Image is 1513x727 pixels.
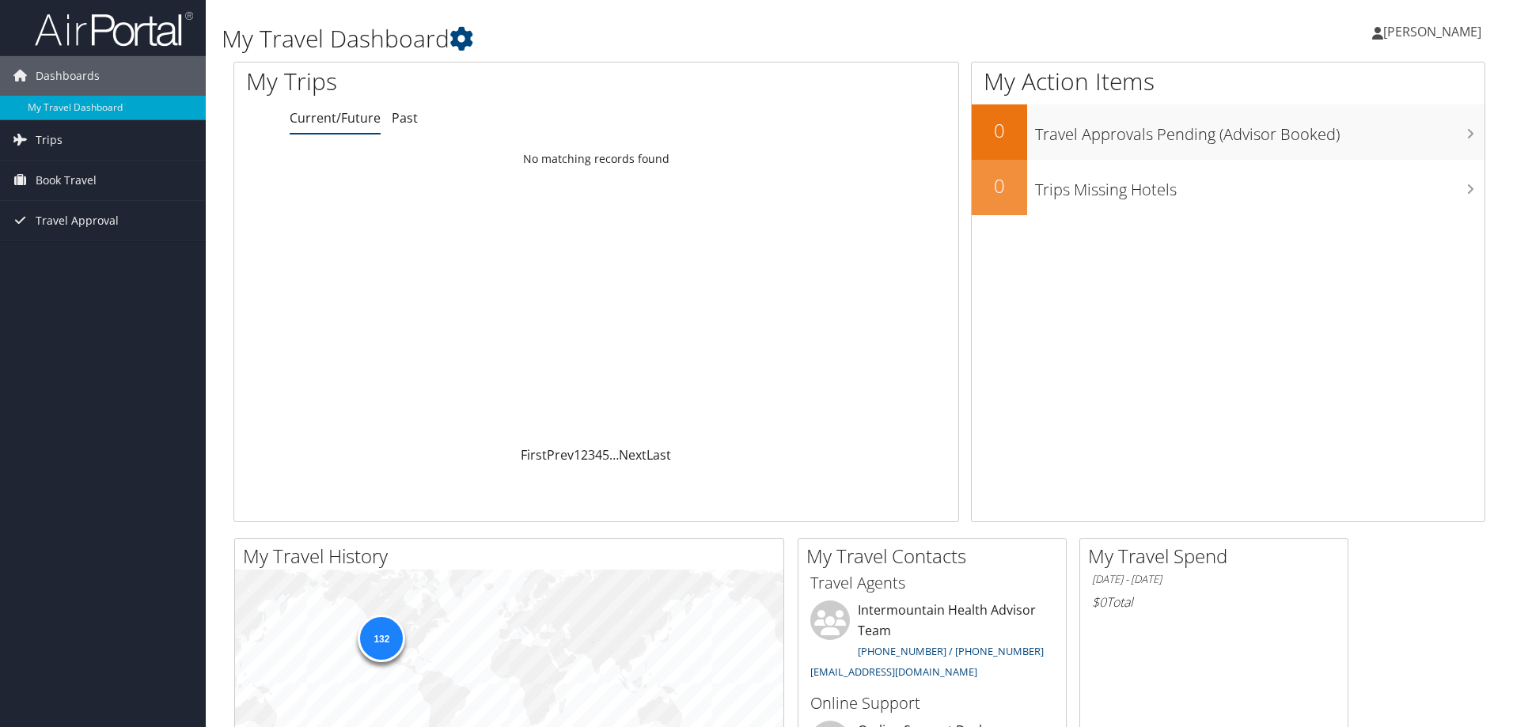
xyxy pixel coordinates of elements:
[234,145,958,173] td: No matching records found
[35,10,193,47] img: airportal-logo.png
[588,446,595,464] a: 3
[647,446,671,464] a: Last
[609,446,619,464] span: …
[810,572,1054,594] h3: Travel Agents
[521,446,547,464] a: First
[36,56,100,96] span: Dashboards
[802,600,1062,685] li: Intermountain Health Advisor Team
[36,161,97,200] span: Book Travel
[806,543,1066,570] h2: My Travel Contacts
[858,644,1044,658] a: [PHONE_NUMBER] / [PHONE_NUMBER]
[972,172,1027,199] h2: 0
[1383,23,1481,40] span: [PERSON_NAME]
[36,201,119,240] span: Travel Approval
[222,22,1072,55] h1: My Travel Dashboard
[574,446,581,464] a: 1
[547,446,574,464] a: Prev
[1035,115,1485,146] h3: Travel Approvals Pending (Advisor Booked)
[1092,572,1336,587] h6: [DATE] - [DATE]
[36,120,63,160] span: Trips
[1088,543,1348,570] h2: My Travel Spend
[1092,593,1106,611] span: $0
[602,446,609,464] a: 5
[595,446,602,464] a: 4
[358,615,405,662] div: 132
[810,665,977,679] a: [EMAIL_ADDRESS][DOMAIN_NAME]
[1372,8,1497,55] a: [PERSON_NAME]
[392,109,418,127] a: Past
[246,65,645,98] h1: My Trips
[972,117,1027,144] h2: 0
[581,446,588,464] a: 2
[972,104,1485,160] a: 0Travel Approvals Pending (Advisor Booked)
[243,543,783,570] h2: My Travel History
[1092,593,1336,611] h6: Total
[972,160,1485,215] a: 0Trips Missing Hotels
[972,65,1485,98] h1: My Action Items
[1035,171,1485,201] h3: Trips Missing Hotels
[290,109,381,127] a: Current/Future
[619,446,647,464] a: Next
[810,692,1054,714] h3: Online Support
